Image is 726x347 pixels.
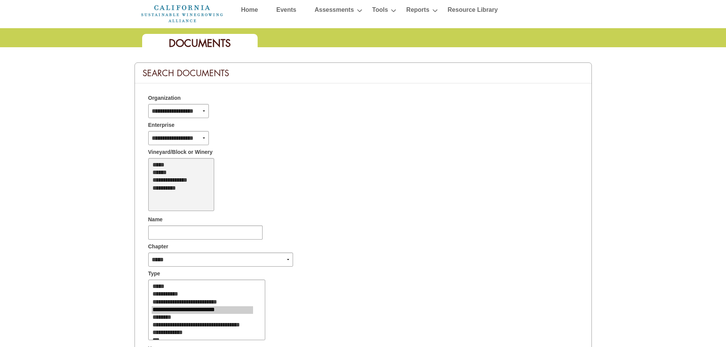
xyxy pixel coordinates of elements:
[372,5,388,18] a: Tools
[169,37,231,50] span: Documents
[276,5,296,18] a: Events
[148,243,168,251] span: Chapter
[148,148,213,156] span: Vineyard/Block or Winery
[148,270,160,278] span: Type
[314,5,354,18] a: Assessments
[448,5,498,18] a: Resource Library
[406,5,429,18] a: Reports
[148,121,175,129] span: Enterprise
[148,94,181,102] span: Organization
[135,63,591,83] div: Search Documents
[241,5,258,18] a: Home
[148,216,163,224] span: Name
